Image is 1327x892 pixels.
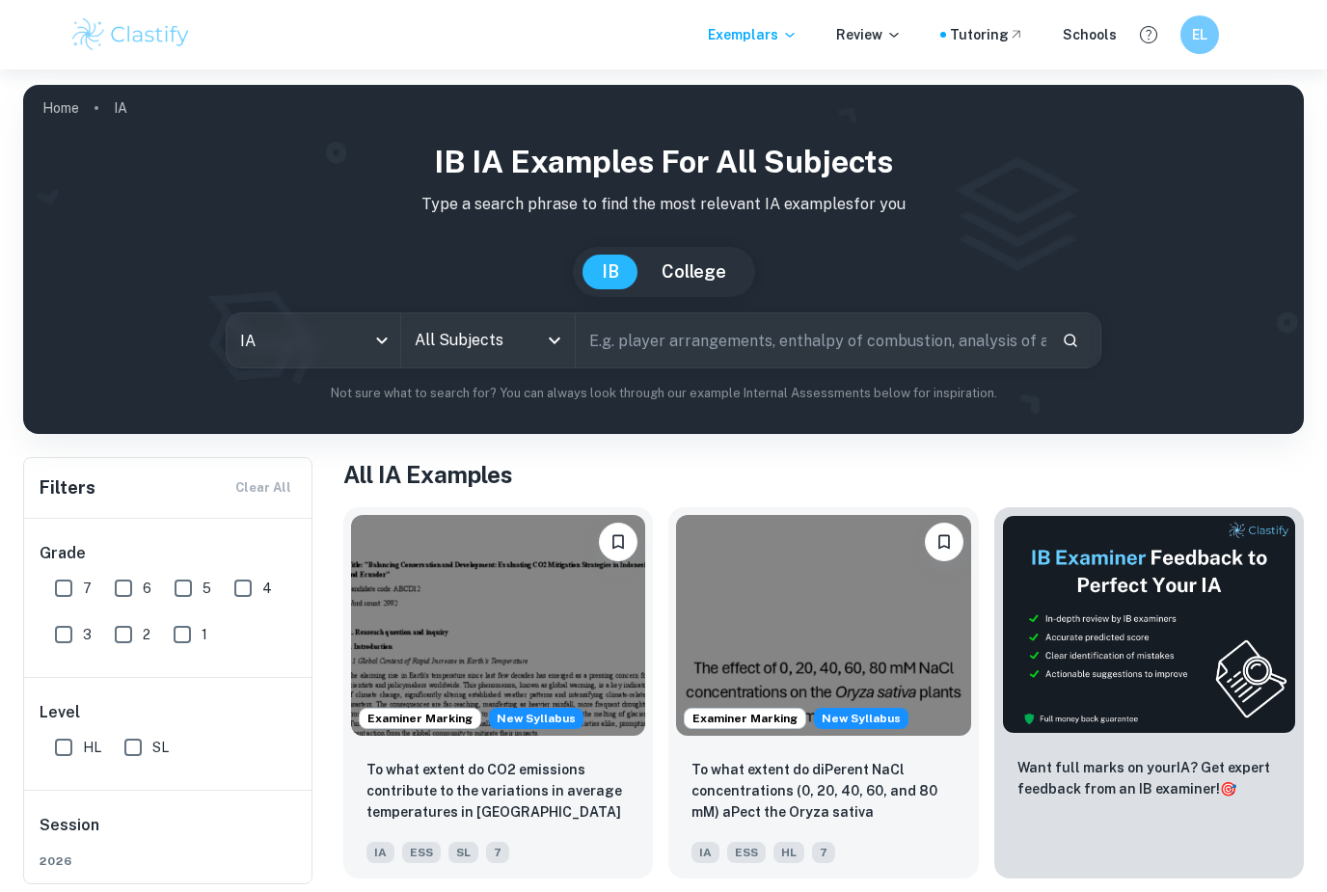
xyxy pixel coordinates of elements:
[351,515,645,736] img: ESS IA example thumbnail: To what extent do CO2 emissions contribu
[402,842,441,863] span: ESS
[950,24,1024,45] a: Tutoring
[69,15,192,54] img: Clastify logo
[668,507,978,878] a: Examiner MarkingStarting from the May 2026 session, the ESS IA requirements have changed. We crea...
[486,842,509,863] span: 7
[114,97,127,119] p: IA
[582,255,638,289] button: IB
[40,814,298,852] h6: Session
[1180,15,1219,54] button: EL
[143,578,151,599] span: 6
[366,759,630,824] p: To what extent do CO2 emissions contribute to the variations in average temperatures in Indonesia...
[39,139,1288,185] h1: IB IA examples for all subjects
[1063,24,1117,45] a: Schools
[39,384,1288,403] p: Not sure what to search for? You can always look through our example Internal Assessments below f...
[541,327,568,354] button: Open
[83,578,92,599] span: 7
[489,708,583,729] span: New Syllabus
[691,759,955,824] p: To what extent do diPerent NaCl concentrations (0, 20, 40, 60, and 80 mM) aPect the Oryza sativa ...
[40,701,298,724] h6: Level
[343,457,1304,492] h1: All IA Examples
[203,578,211,599] span: 5
[812,842,835,863] span: 7
[685,710,805,727] span: Examiner Marking
[83,737,101,758] span: HL
[814,708,908,729] span: New Syllabus
[925,523,963,561] button: Bookmark
[773,842,804,863] span: HL
[836,24,902,45] p: Review
[83,624,92,645] span: 3
[1132,18,1165,51] button: Help and Feedback
[227,313,400,367] div: IA
[40,852,298,870] span: 2026
[40,474,95,501] h6: Filters
[42,95,79,122] a: Home
[994,507,1304,878] a: ThumbnailWant full marks on yourIA? Get expert feedback from an IB examiner!
[599,523,637,561] button: Bookmark
[1054,324,1087,357] button: Search
[1220,781,1236,797] span: 🎯
[143,624,150,645] span: 2
[814,708,908,729] div: Starting from the May 2026 session, the ESS IA requirements have changed. We created this exempla...
[40,542,298,565] h6: Grade
[708,24,798,45] p: Exemplars
[676,515,970,736] img: ESS IA example thumbnail: To what extent do diPerent NaCl concentr
[576,313,1045,367] input: E.g. player arrangements, enthalpy of combustion, analysis of a big city...
[1017,757,1281,799] p: Want full marks on your IA ? Get expert feedback from an IB examiner!
[1002,515,1296,734] img: Thumbnail
[39,193,1288,216] p: Type a search phrase to find the most relevant IA examples for you
[1189,24,1211,45] h6: EL
[366,842,394,863] span: IA
[691,842,719,863] span: IA
[360,710,480,727] span: Examiner Marking
[343,507,653,878] a: Examiner MarkingStarting from the May 2026 session, the ESS IA requirements have changed. We crea...
[448,842,478,863] span: SL
[642,255,745,289] button: College
[152,737,169,758] span: SL
[202,624,207,645] span: 1
[727,842,766,863] span: ESS
[262,578,272,599] span: 4
[23,85,1304,434] img: profile cover
[489,708,583,729] div: Starting from the May 2026 session, the ESS IA requirements have changed. We created this exempla...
